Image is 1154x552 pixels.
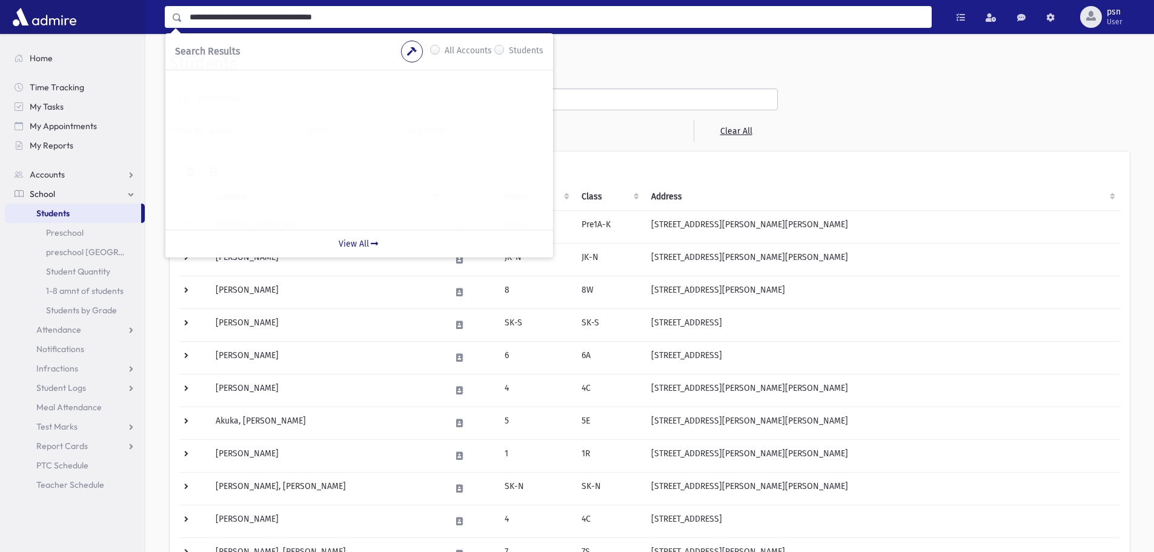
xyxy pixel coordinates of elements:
a: Attendance [5,320,145,339]
td: [STREET_ADDRESS][PERSON_NAME][PERSON_NAME] [644,472,1120,505]
span: Students [36,208,70,219]
span: Infractions [36,363,78,374]
span: Search Results [175,45,240,57]
a: Clear All [694,120,778,142]
a: View All [165,230,553,258]
td: 4C [574,374,644,407]
a: Home [5,48,145,68]
span: School [30,188,55,199]
a: Student Quantity [5,262,145,281]
td: 6A [574,341,644,374]
span: Accounts [30,169,65,180]
td: [PERSON_NAME] [208,439,443,472]
span: psn [1107,7,1122,17]
td: [PERSON_NAME] [208,374,443,407]
span: Time Tracking [30,82,84,93]
th: Address: activate to sort column ascending [644,183,1120,211]
a: Accounts [5,165,145,184]
a: Preschool [5,223,145,242]
a: Notifications [5,339,145,359]
span: My Tasks [30,101,64,112]
td: [PERSON_NAME] [208,341,443,374]
td: SK-S [574,308,644,341]
th: Class: activate to sort column ascending [574,183,644,211]
a: Students by Grade [5,301,145,320]
span: Attendance [36,324,81,335]
td: 4C [574,505,644,537]
a: Report Cards [5,436,145,456]
span: User [1107,17,1122,27]
td: [STREET_ADDRESS] [644,505,1120,537]
td: [STREET_ADDRESS][PERSON_NAME] [644,276,1120,308]
span: Report Cards [36,441,88,451]
span: My Appointments [30,121,97,131]
td: SK-N [574,472,644,505]
td: [STREET_ADDRESS] [644,341,1120,374]
td: [STREET_ADDRESS][PERSON_NAME][PERSON_NAME] [644,439,1120,472]
span: Meal Attendance [36,402,102,413]
td: 1 [497,439,574,472]
a: Test Marks [5,417,145,436]
td: [PERSON_NAME] [208,276,443,308]
span: Student Logs [36,382,86,393]
a: Meal Attendance [5,397,145,417]
td: [STREET_ADDRESS][PERSON_NAME][PERSON_NAME] [644,374,1120,407]
td: JK-N [497,243,574,276]
td: [PERSON_NAME] [208,505,443,537]
td: SK-S [497,308,574,341]
td: [PERSON_NAME] [208,308,443,341]
a: Students [5,204,141,223]
td: [STREET_ADDRESS] [644,308,1120,341]
td: JK-N [574,243,644,276]
a: My Appointments [5,116,145,136]
td: 4 [497,505,574,537]
a: Time Tracking [5,78,145,97]
td: Pre1A-K [574,210,644,243]
a: Student Logs [5,378,145,397]
label: Students [509,44,543,59]
a: My Tasks [5,97,145,116]
span: Home [30,53,53,64]
td: 5 [497,407,574,439]
td: 1R [574,439,644,472]
span: PTC Schedule [36,460,88,471]
td: 6 [497,341,574,374]
td: SK-N [497,472,574,505]
img: AdmirePro [10,5,79,29]
a: My Reports [5,136,145,155]
span: Test Marks [36,421,78,432]
a: PTC Schedule [5,456,145,475]
a: preschool [GEOGRAPHIC_DATA] [5,242,145,262]
a: Teacher Schedule [5,475,145,494]
a: Infractions [5,359,145,378]
td: [STREET_ADDRESS][PERSON_NAME][PERSON_NAME] [644,243,1120,276]
label: All Accounts [445,44,492,59]
td: 4 [497,374,574,407]
span: Teacher Schedule [36,479,104,490]
a: 1-8 amnt of students [5,281,145,301]
td: 5E [574,407,644,439]
span: Notifications [36,344,84,354]
td: [STREET_ADDRESS][PERSON_NAME][PERSON_NAME] [644,210,1120,243]
input: Search [182,6,931,28]
td: 8 [497,276,574,308]
a: School [5,184,145,204]
td: [PERSON_NAME] [208,243,443,276]
td: [STREET_ADDRESS][PERSON_NAME][PERSON_NAME] [644,407,1120,439]
span: My Reports [30,140,73,151]
td: Akuka, [PERSON_NAME] [208,407,443,439]
td: [PERSON_NAME], [PERSON_NAME] [208,472,443,505]
td: 8W [574,276,644,308]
